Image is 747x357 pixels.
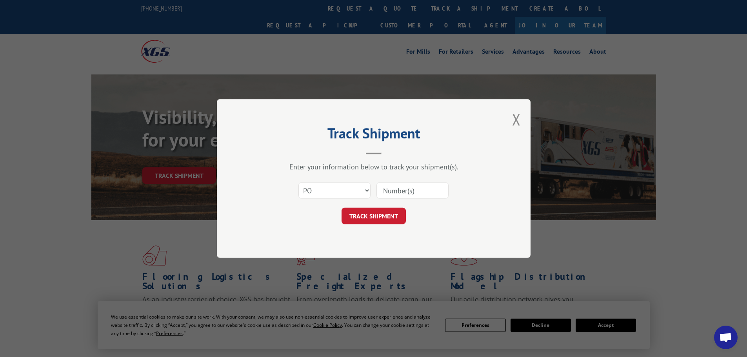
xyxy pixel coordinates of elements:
button: TRACK SHIPMENT [342,208,406,224]
div: Enter your information below to track your shipment(s). [256,162,491,171]
button: Close modal [512,109,521,130]
input: Number(s) [376,182,449,199]
div: Open chat [714,326,738,349]
h2: Track Shipment [256,128,491,143]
